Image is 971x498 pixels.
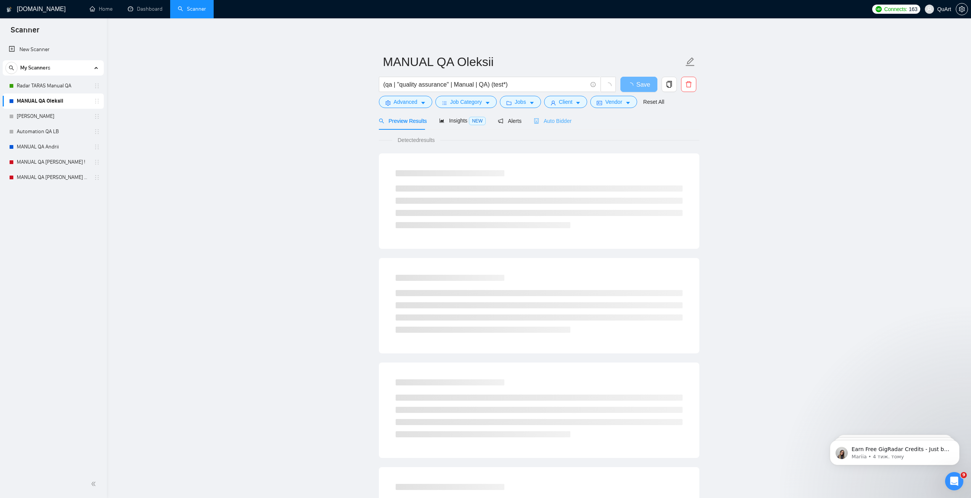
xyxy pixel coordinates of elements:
[6,3,12,16] img: logo
[636,80,650,89] span: Save
[662,77,677,92] button: copy
[544,96,588,108] button: userClientcaret-down
[439,118,444,123] span: area-chart
[17,124,89,139] a: Automation QA LB
[956,6,968,12] a: setting
[94,113,100,119] span: holder
[439,118,486,124] span: Insights
[17,170,89,185] a: MANUAL QA [PERSON_NAME] Acc
[6,65,17,71] span: search
[5,24,45,40] span: Scanner
[515,98,526,106] span: Jobs
[909,5,917,13] span: 163
[3,60,104,185] li: My Scanners
[94,83,100,89] span: holder
[178,6,206,12] a: searchScanner
[506,100,512,106] span: folder
[681,77,696,92] button: delete
[529,100,535,106] span: caret-down
[435,96,497,108] button: barsJob Categorycaret-down
[379,118,427,124] span: Preview Results
[17,155,89,170] a: MANUAL QA [PERSON_NAME] !
[20,60,50,76] span: My Scanners
[128,6,163,12] a: dashboardDashboard
[17,93,89,109] a: MANUAL QA Oleksii
[620,77,657,92] button: Save
[94,129,100,135] span: holder
[17,78,89,93] a: Radar TARAS Manual QA
[551,100,556,106] span: user
[575,100,581,106] span: caret-down
[94,144,100,150] span: holder
[498,118,503,124] span: notification
[94,159,100,165] span: holder
[591,82,596,87] span: info-circle
[597,100,602,106] span: idcard
[961,472,967,478] span: 9
[956,6,968,12] span: setting
[625,100,631,106] span: caret-down
[91,480,98,488] span: double-left
[945,472,963,490] iframe: Intercom live chat
[956,3,968,15] button: setting
[605,82,612,89] span: loading
[685,57,695,67] span: edit
[17,109,89,124] a: [PERSON_NAME]
[681,81,696,88] span: delete
[534,118,539,124] span: robot
[643,98,664,106] a: Reset All
[379,96,432,108] button: settingAdvancedcaret-down
[559,98,573,106] span: Client
[498,118,522,124] span: Alerts
[590,96,637,108] button: idcardVendorcaret-down
[818,424,971,477] iframe: Intercom notifications повідомлення
[442,100,447,106] span: bars
[94,174,100,181] span: holder
[884,5,907,13] span: Connects:
[383,80,587,89] input: Search Freelance Jobs...
[605,98,622,106] span: Vendor
[534,118,572,124] span: Auto Bidder
[383,52,684,71] input: Scanner name...
[485,100,490,106] span: caret-down
[500,96,541,108] button: folderJobscaret-down
[662,81,676,88] span: copy
[90,6,113,12] a: homeHome
[927,6,932,12] span: user
[627,82,636,89] span: loading
[5,62,18,74] button: search
[450,98,482,106] span: Job Category
[392,136,440,144] span: Detected results
[3,42,104,57] li: New Scanner
[469,117,486,125] span: NEW
[385,100,391,106] span: setting
[9,42,98,57] a: New Scanner
[420,100,426,106] span: caret-down
[394,98,417,106] span: Advanced
[379,118,384,124] span: search
[17,139,89,155] a: MANUAL QA Andrii
[876,6,882,12] img: upwork-logo.png
[94,98,100,104] span: holder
